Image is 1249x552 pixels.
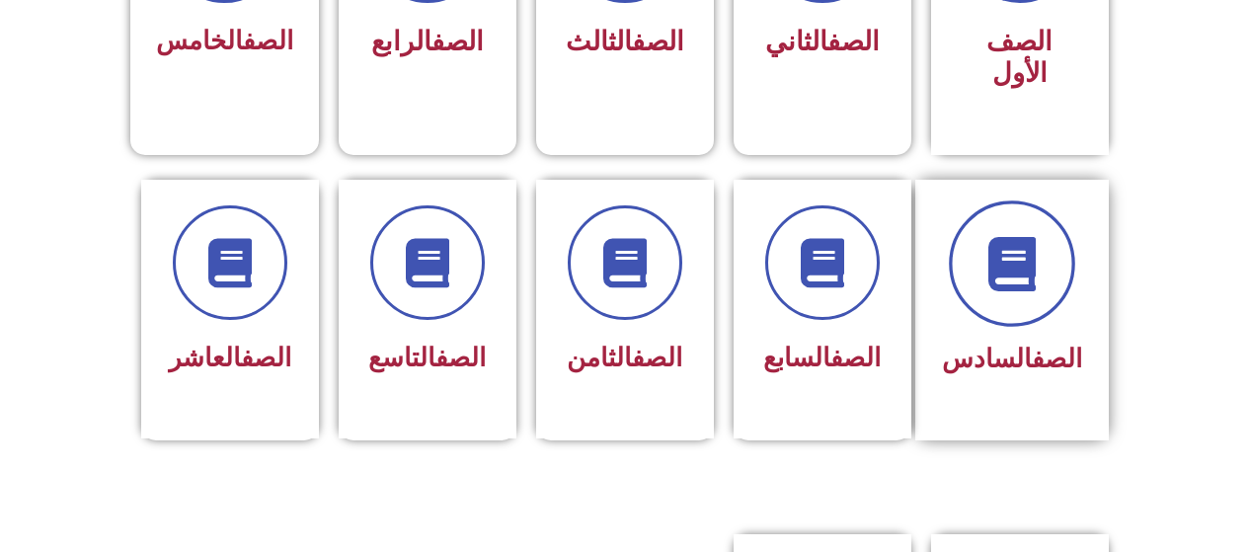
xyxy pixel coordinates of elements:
span: الثالث [566,26,684,57]
span: الخامس [156,26,293,55]
a: الصف [243,26,293,55]
span: الرابع [371,26,484,57]
a: الصف [632,26,684,57]
span: السادس [942,344,1082,373]
a: الصف [431,26,484,57]
a: الصف [827,26,880,57]
a: الصف [241,343,291,372]
a: الصف [435,343,486,372]
a: الصف [1032,344,1082,373]
span: الثامن [567,343,682,372]
a: الصف [632,343,682,372]
a: الصف [830,343,881,372]
span: العاشر [169,343,291,372]
span: السابع [763,343,881,372]
span: الثاني [765,26,880,57]
span: الصف الأول [986,26,1053,89]
span: التاسع [368,343,486,372]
